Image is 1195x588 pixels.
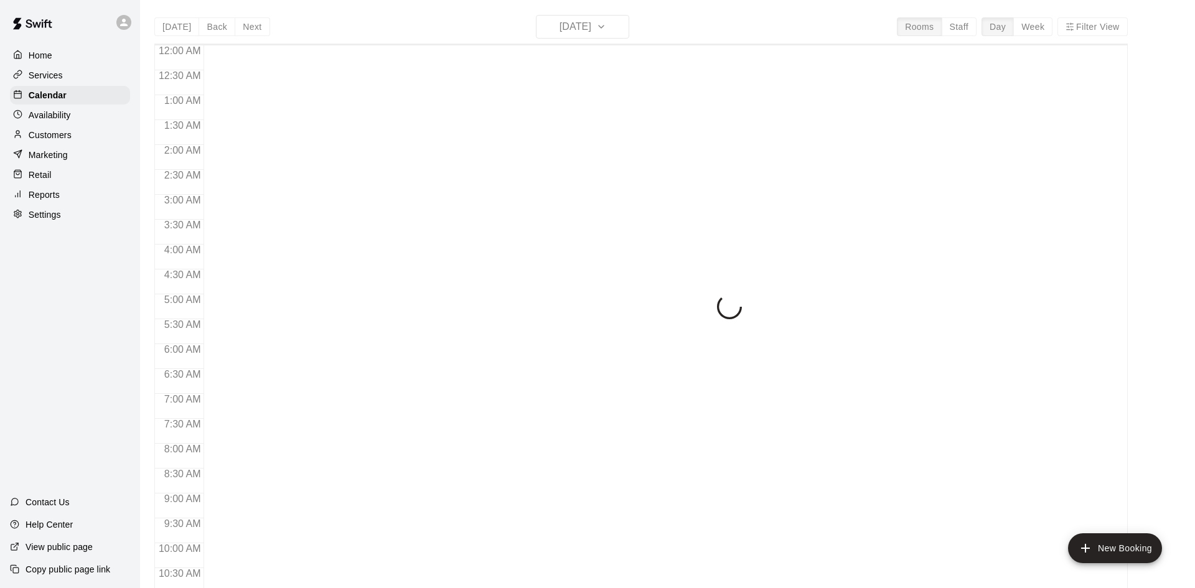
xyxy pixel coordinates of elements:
[29,89,67,101] p: Calendar
[161,469,204,479] span: 8:30 AM
[161,493,204,504] span: 9:00 AM
[161,444,204,454] span: 8:00 AM
[10,106,130,124] a: Availability
[161,369,204,380] span: 6:30 AM
[26,496,70,508] p: Contact Us
[10,205,130,224] a: Settings
[26,518,73,531] p: Help Center
[156,543,204,554] span: 10:00 AM
[161,319,204,330] span: 5:30 AM
[161,95,204,106] span: 1:00 AM
[161,245,204,255] span: 4:00 AM
[156,70,204,81] span: 12:30 AM
[10,66,130,85] a: Services
[1068,533,1162,563] button: add
[10,126,130,144] a: Customers
[10,146,130,164] a: Marketing
[161,220,204,230] span: 3:30 AM
[29,129,72,141] p: Customers
[161,344,204,355] span: 6:00 AM
[161,518,204,529] span: 9:30 AM
[161,394,204,404] span: 7:00 AM
[29,49,52,62] p: Home
[161,269,204,280] span: 4:30 AM
[29,69,63,82] p: Services
[10,185,130,204] a: Reports
[29,109,71,121] p: Availability
[161,170,204,180] span: 2:30 AM
[29,189,60,201] p: Reports
[161,195,204,205] span: 3:00 AM
[10,166,130,184] a: Retail
[29,169,52,181] p: Retail
[29,208,61,221] p: Settings
[161,120,204,131] span: 1:30 AM
[26,563,110,576] p: Copy public page link
[161,419,204,429] span: 7:30 AM
[26,541,93,553] p: View public page
[161,145,204,156] span: 2:00 AM
[29,149,68,161] p: Marketing
[10,46,130,65] a: Home
[156,568,204,579] span: 10:30 AM
[10,86,130,105] a: Calendar
[161,294,204,305] span: 5:00 AM
[156,45,204,56] span: 12:00 AM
